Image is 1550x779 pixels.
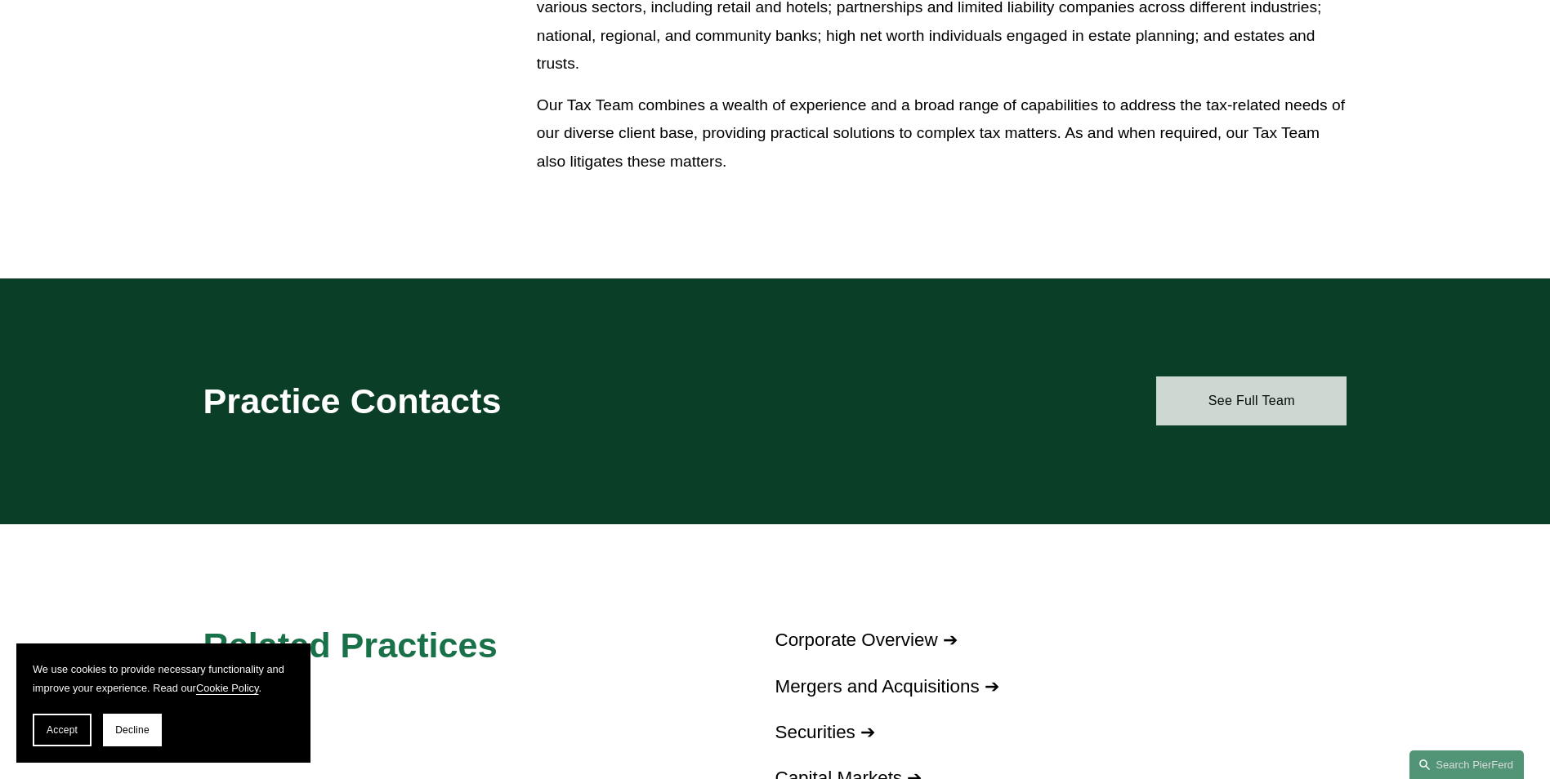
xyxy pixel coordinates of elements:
span: Decline [115,724,150,736]
button: Decline [103,714,162,746]
span: Accept [47,724,78,736]
span: Related Practices [203,625,498,665]
a: Search this site [1409,750,1524,779]
a: Mergers and Acquisitions ➔ [775,676,999,697]
a: See Full Team [1156,376,1347,425]
p: We use cookies to provide necessary functionality and improve your experience. Read our . [33,660,294,697]
p: Our Tax Team combines a wealth of experience and a broad range of capabilities to address the tax... [537,91,1347,176]
button: Accept [33,714,92,746]
section: Cookie banner [16,643,310,763]
a: Securities ➔ [775,722,876,742]
h2: Practice Contacts [203,380,728,422]
a: Cookie Policy [196,682,259,694]
a: Corporate Overview ➔ [775,630,958,650]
